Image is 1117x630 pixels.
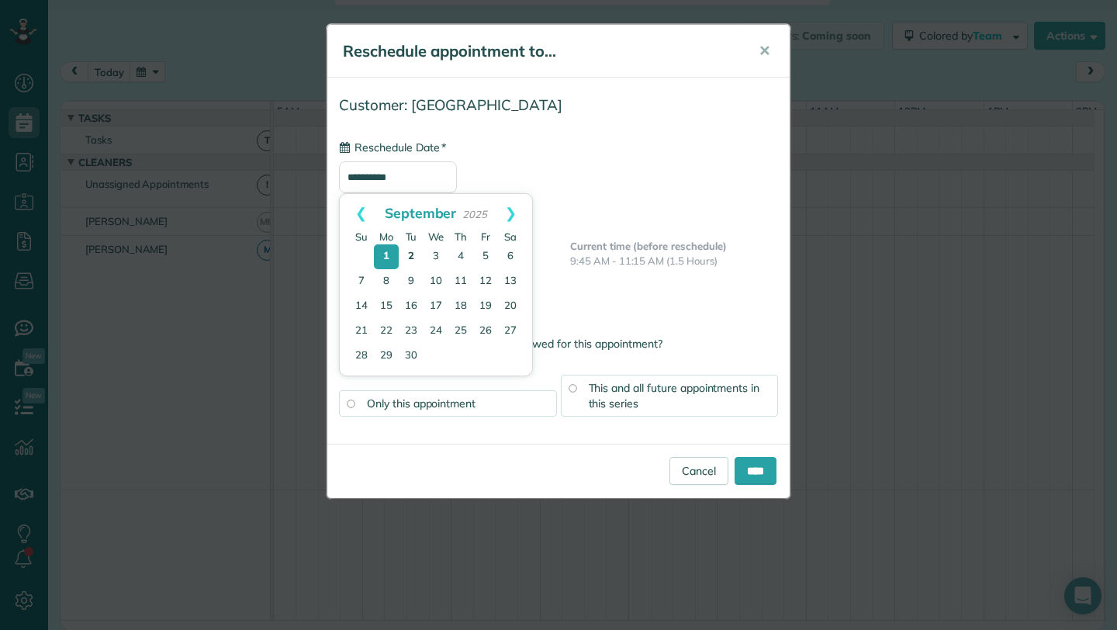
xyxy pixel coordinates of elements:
[504,230,517,243] span: Saturday
[399,294,424,319] a: 16
[481,230,490,243] span: Friday
[374,269,399,294] a: 8
[489,194,532,233] a: Next
[339,97,778,113] h4: Customer: [GEOGRAPHIC_DATA]
[424,319,448,344] a: 24
[424,294,448,319] a: 17
[498,269,523,294] a: 13
[340,194,382,233] a: Prev
[374,344,399,369] a: 29
[347,400,354,407] input: Only this appointment
[498,319,523,344] a: 27
[498,294,523,319] a: 20
[448,244,473,269] a: 4
[589,381,760,410] span: This and all future appointments in this series
[424,269,448,294] a: 10
[570,240,727,252] b: Current time (before reschedule)
[570,254,778,268] p: 9:45 AM - 11:15 AM (1.5 Hours)
[339,140,446,155] label: Reschedule Date
[399,269,424,294] a: 9
[569,384,576,392] input: This and all future appointments in this series
[374,294,399,319] a: 15
[428,230,444,243] span: Wednesday
[473,269,498,294] a: 12
[399,344,424,369] a: 30
[349,319,374,344] a: 21
[455,230,467,243] span: Thursday
[473,294,498,319] a: 19
[473,319,498,344] a: 26
[349,294,374,319] a: 14
[406,230,417,243] span: Tuesday
[498,244,523,269] a: 6
[349,269,374,294] a: 7
[379,230,393,243] span: Monday
[448,319,473,344] a: 25
[355,230,368,243] span: Sunday
[343,40,737,62] h5: Reschedule appointment to...
[669,457,728,485] a: Cancel
[399,244,424,269] a: 2
[339,353,778,369] label: Apply changes to
[374,244,399,269] a: 1
[374,319,399,344] a: 22
[339,197,778,212] span: Current Date: [DATE]
[349,344,374,369] a: 28
[367,396,476,410] span: Only this appointment
[448,269,473,294] a: 11
[424,244,448,269] a: 3
[759,42,770,60] span: ✕
[462,208,487,220] span: 2025
[473,244,498,269] a: 5
[448,294,473,319] a: 18
[385,204,457,221] span: September
[399,319,424,344] a: 23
